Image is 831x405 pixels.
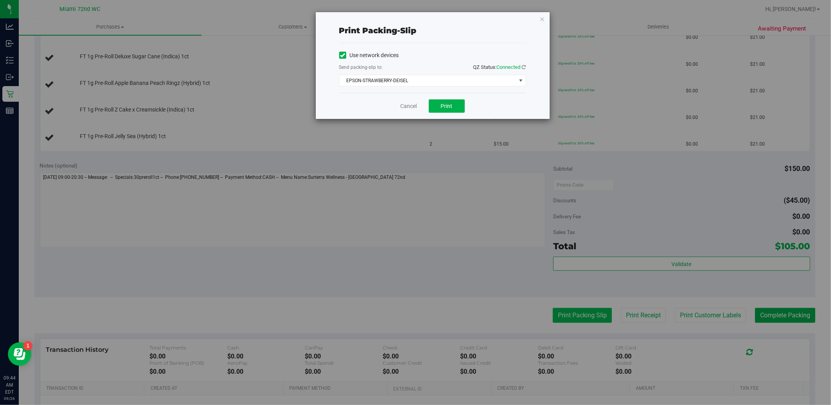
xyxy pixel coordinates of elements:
[23,341,32,351] iframe: Resource center unread badge
[339,51,399,59] label: Use network devices
[339,26,417,35] span: Print packing-slip
[339,64,383,71] label: Send packing-slip to:
[340,75,516,86] span: EPSON-STRAWBERRY-DEISEL
[473,64,526,70] span: QZ Status:
[401,102,417,110] a: Cancel
[516,75,525,86] span: select
[429,99,465,113] button: Print
[497,64,521,70] span: Connected
[8,342,31,366] iframe: Resource center
[441,103,453,109] span: Print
